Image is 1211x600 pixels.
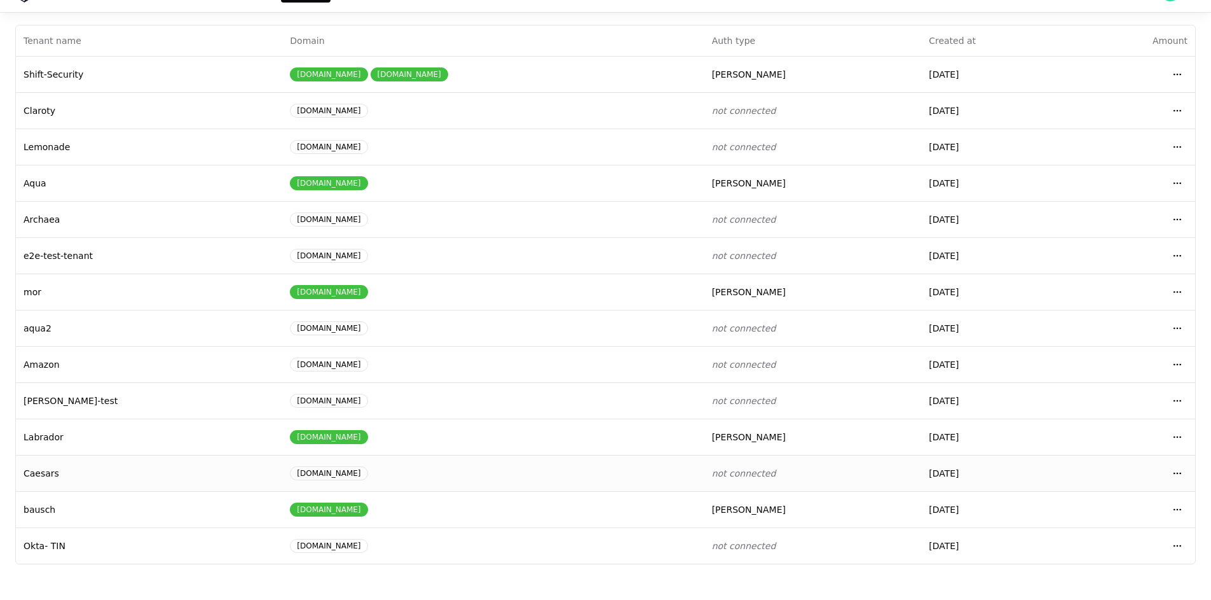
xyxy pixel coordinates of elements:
[16,129,282,165] td: Lemonade
[16,491,282,527] td: bausch
[16,237,282,274] td: e2e-test-tenant
[16,165,282,201] td: Aqua
[290,104,367,118] div: [DOMAIN_NAME]
[16,25,282,56] th: Tenant name
[712,106,776,116] span: not connected
[290,213,367,227] div: [DOMAIN_NAME]
[921,129,1072,165] td: [DATE]
[16,56,282,92] td: Shift-Security
[290,358,367,372] div: [DOMAIN_NAME]
[921,419,1072,455] td: [DATE]
[16,274,282,310] td: mor
[282,25,704,56] th: Domain
[921,201,1072,237] td: [DATE]
[16,382,282,419] td: [PERSON_NAME]-test
[712,541,776,551] span: not connected
[921,165,1072,201] td: [DATE]
[712,396,776,406] span: not connected
[712,432,786,442] span: [PERSON_NAME]
[16,346,282,382] td: Amazon
[290,176,367,190] div: [DOMAIN_NAME]
[921,310,1072,346] td: [DATE]
[921,455,1072,491] td: [DATE]
[704,25,922,56] th: Auth type
[290,503,367,517] div: [DOMAIN_NAME]
[712,178,786,188] span: [PERSON_NAME]
[290,67,367,81] div: [DOMAIN_NAME]
[712,505,786,515] span: [PERSON_NAME]
[712,214,776,225] span: not connected
[921,56,1072,92] td: [DATE]
[16,92,282,129] td: Claroty
[921,92,1072,129] td: [DATE]
[290,285,367,299] div: [DOMAIN_NAME]
[1073,25,1195,56] th: Amount
[290,466,367,480] div: [DOMAIN_NAME]
[371,67,448,81] div: [DOMAIN_NAME]
[921,25,1072,56] th: Created at
[921,491,1072,527] td: [DATE]
[290,394,367,408] div: [DOMAIN_NAME]
[290,249,367,263] div: [DOMAIN_NAME]
[712,468,776,478] span: not connected
[712,359,776,370] span: not connected
[290,140,367,154] div: [DOMAIN_NAME]
[712,251,776,261] span: not connected
[16,527,282,564] td: Okta- TIN
[921,382,1072,419] td: [DATE]
[921,274,1072,310] td: [DATE]
[16,419,282,455] td: Labrador
[290,539,367,553] div: [DOMAIN_NAME]
[290,321,367,335] div: [DOMAIN_NAME]
[16,201,282,237] td: Archaea
[16,455,282,491] td: Caesars
[290,430,367,444] div: [DOMAIN_NAME]
[712,287,786,297] span: [PERSON_NAME]
[921,527,1072,564] td: [DATE]
[921,237,1072,274] td: [DATE]
[712,323,776,333] span: not connected
[921,346,1072,382] td: [DATE]
[16,310,282,346] td: aqua2
[712,142,776,152] span: not connected
[712,69,786,80] span: [PERSON_NAME]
